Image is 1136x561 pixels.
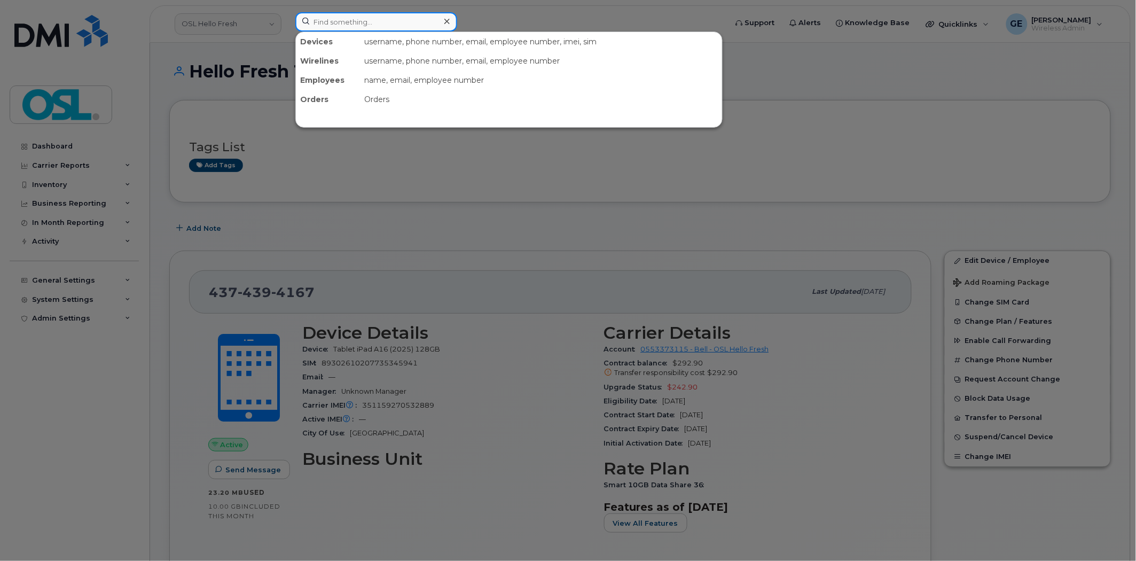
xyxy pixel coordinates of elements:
div: username, phone number, email, employee number [360,51,722,71]
div: Wirelines [296,51,360,71]
div: name, email, employee number [360,71,722,90]
div: Devices [296,32,360,51]
div: Orders [296,90,360,109]
div: username, phone number, email, employee number, imei, sim [360,32,722,51]
div: Orders [360,90,722,109]
div: Employees [296,71,360,90]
